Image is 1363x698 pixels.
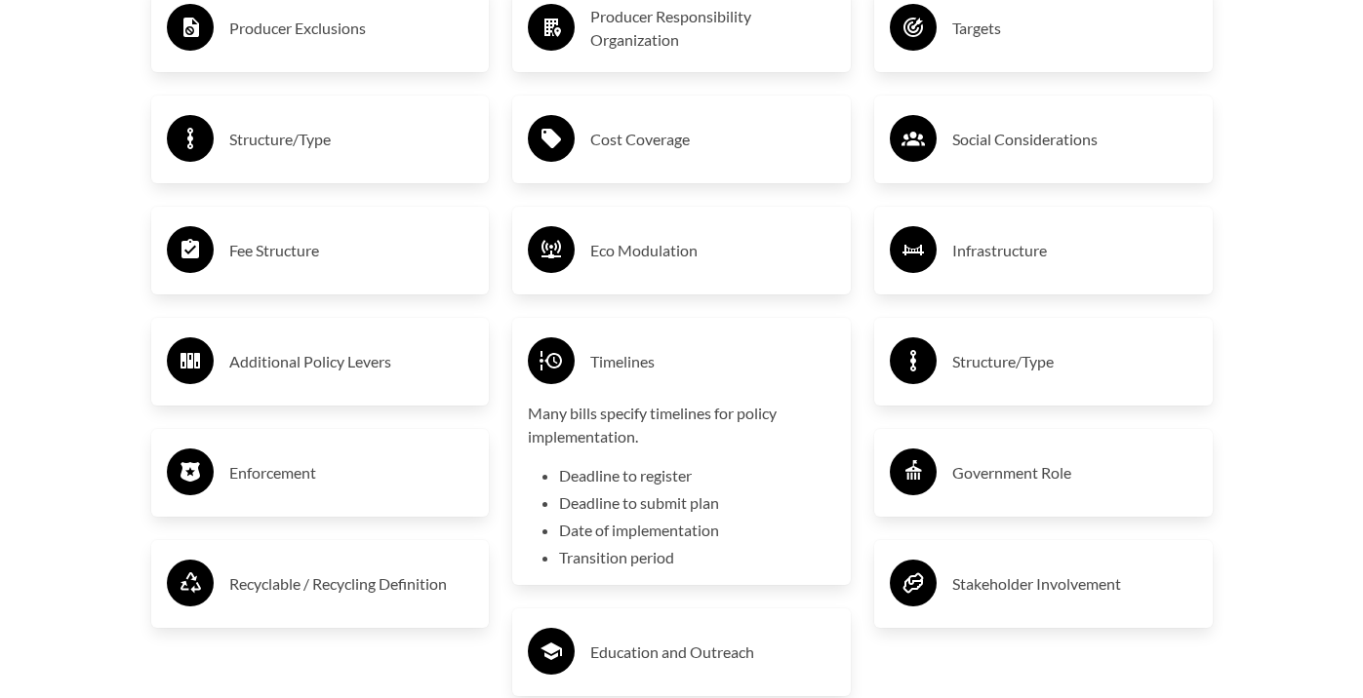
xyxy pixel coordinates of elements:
[590,637,835,668] h3: Education and Outreach
[229,124,474,155] h3: Structure/Type
[590,5,835,52] h3: Producer Responsibility Organization
[952,124,1197,155] h3: Social Considerations
[952,235,1197,266] h3: Infrastructure
[559,546,835,569] li: Transition period
[528,402,835,448] p: Many bills specify timelines for policy implementation.
[590,124,835,155] h3: Cost Coverage
[559,491,835,515] li: Deadline to submit plan
[229,457,474,488] h3: Enforcement
[229,568,474,600] h3: Recyclable / Recycling Definition
[952,13,1197,44] h3: Targets
[559,519,835,542] li: Date of implementation
[229,13,474,44] h3: Producer Exclusions
[229,235,474,266] h3: Fee Structure
[590,346,835,377] h3: Timelines
[229,346,474,377] h3: Additional Policy Levers
[952,346,1197,377] h3: Structure/Type
[559,464,835,487] li: Deadline to register
[952,568,1197,600] h3: Stakeholder Involvement
[952,457,1197,488] h3: Government Role
[590,235,835,266] h3: Eco Modulation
